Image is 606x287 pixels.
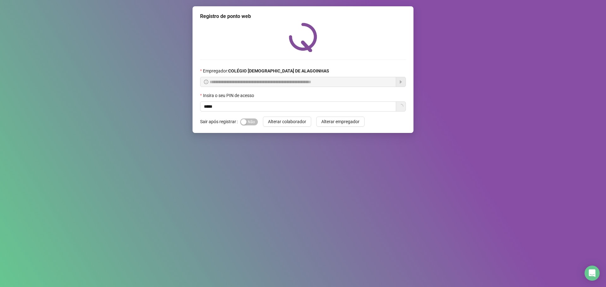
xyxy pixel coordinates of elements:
[585,266,600,281] div: Open Intercom Messenger
[263,117,311,127] button: Alterar colaborador
[316,117,365,127] button: Alterar empregador
[289,23,317,52] img: QRPoint
[200,117,240,127] label: Sair após registrar
[200,13,406,20] div: Registro de ponto web
[200,92,258,99] label: Insira o seu PIN de acesso
[228,68,329,73] strong: COLÉGIO [DEMOGRAPHIC_DATA] DE ALAGOINHAS
[203,67,329,74] span: Empregador :
[268,118,306,125] span: Alterar colaborador
[321,118,359,125] span: Alterar empregador
[204,80,208,84] span: info-circle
